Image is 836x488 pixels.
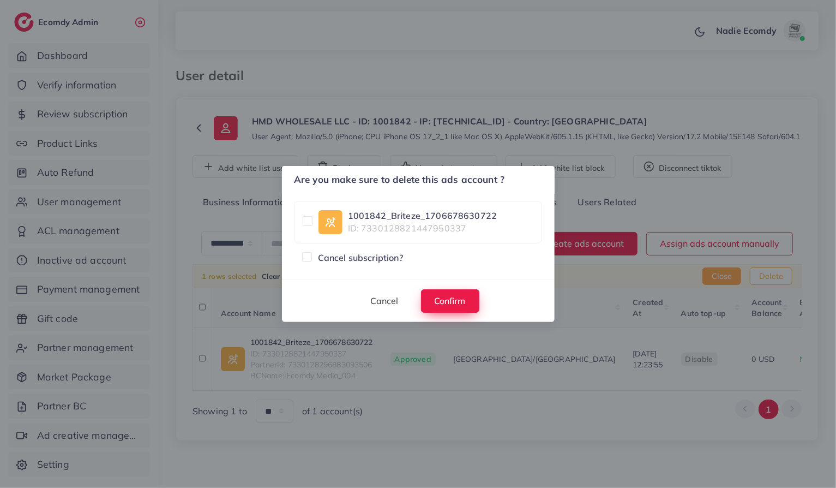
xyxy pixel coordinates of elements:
img: ic-ad-info.7fc67b75.svg [318,210,342,234]
span: Cancel subscription? [318,252,403,264]
span: Confirm [435,295,466,306]
button: Confirm [421,289,479,313]
span: ID: 7330128821447950337 [348,222,497,235]
h5: Are you make sure to delete this ads account ? [294,173,504,187]
a: 1001842_Briteze_1706678630722 [348,210,497,222]
button: Cancel [357,289,412,313]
